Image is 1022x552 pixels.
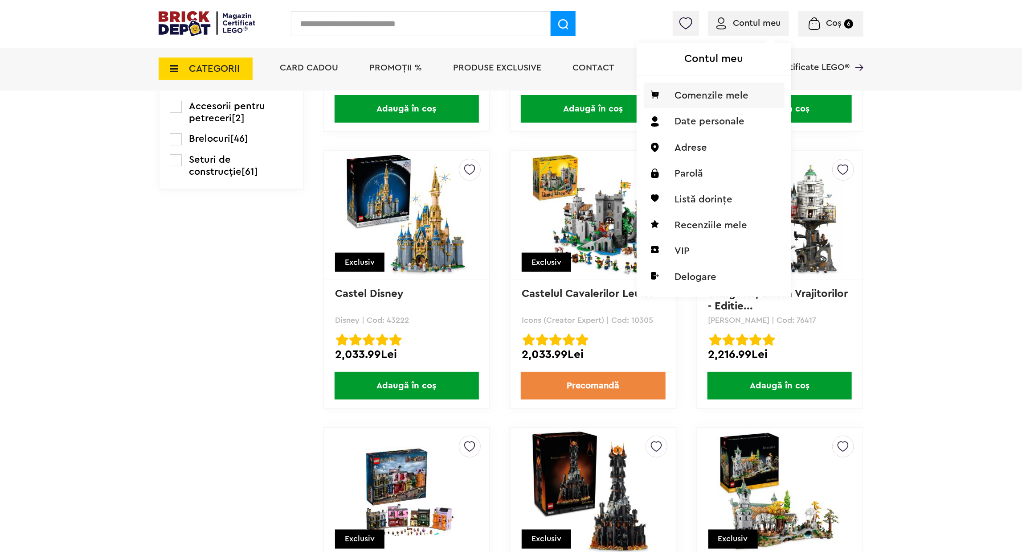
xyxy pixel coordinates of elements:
[344,153,469,278] img: Castel Disney
[335,316,478,324] p: Disney | Cod: 43222
[335,288,403,299] a: Castel Disney
[707,372,852,400] span: Adaugă în coș
[376,334,388,346] img: Evaluare cu stele
[709,334,722,346] img: Evaluare cu stele
[522,316,665,324] p: Icons (Creator Expert) | Cod: 10305
[189,101,266,123] span: Accesorii pentru petreceri
[189,155,242,177] span: Seturi de construcţie
[242,167,258,177] span: [61]
[231,134,249,144] span: [46]
[708,530,758,549] div: Exclusiv
[189,134,231,144] span: Brelocuri
[363,334,375,346] img: Evaluare cu stele
[536,334,548,346] img: Evaluare cu stele
[708,349,851,360] div: 2,216.99Lei
[697,372,863,400] a: Adaugă în coș
[232,113,245,123] span: [2]
[576,334,589,346] img: Evaluare cu stele
[521,372,665,400] a: Precomandă
[389,334,402,346] img: Evaluare cu stele
[716,19,781,28] a: Contul meu
[844,19,853,29] small: 6
[749,334,762,346] img: Evaluare cu stele
[522,253,571,272] div: Exclusiv
[335,349,478,360] div: 2,033.99Lei
[522,288,652,299] a: Castelul Cavalerilor Leului
[733,19,781,28] span: Contul meu
[523,334,535,346] img: Evaluare cu stele
[763,334,775,346] img: Evaluare cu stele
[736,334,748,346] img: Evaluare cu stele
[324,95,489,123] a: Adaugă în coș
[453,63,541,72] a: Produse exclusive
[344,447,469,537] img: Diagon Alley
[572,63,614,72] a: Contact
[521,95,665,123] span: Adaugă în coș
[336,334,348,346] img: Evaluare cu stele
[522,349,665,360] div: 2,033.99Lei
[531,153,655,278] img: Castelul Cavalerilor Leului
[826,19,842,28] span: Coș
[335,372,479,400] span: Adaugă în coș
[733,51,850,72] span: Magazine Certificate LEGO®
[369,63,422,72] a: PROMOȚII %
[850,51,863,60] a: Magazine Certificate LEGO®
[637,43,791,75] h1: Contul meu
[189,64,240,74] span: CATEGORII
[335,253,384,272] div: Exclusiv
[280,63,338,72] a: Card Cadou
[563,334,575,346] img: Evaluare cu stele
[708,316,851,324] p: [PERSON_NAME] | Cod: 76417
[511,95,676,123] a: Adaugă în coș
[324,372,489,400] a: Adaugă în coș
[522,530,571,549] div: Exclusiv
[723,334,735,346] img: Evaluare cu stele
[549,334,562,346] img: Evaluare cu stele
[349,334,362,346] img: Evaluare cu stele
[335,95,479,123] span: Adaugă în coș
[335,530,384,549] div: Exclusiv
